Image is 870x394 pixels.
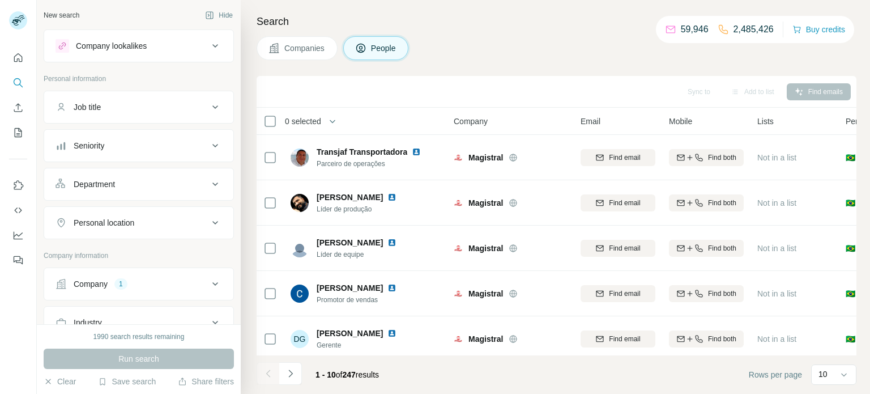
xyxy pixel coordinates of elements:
button: Use Surfe API [9,200,27,221]
span: [PERSON_NAME] [317,328,383,339]
button: Dashboard [9,225,27,245]
div: DG [291,330,309,348]
span: Find both [708,198,736,208]
button: Find both [669,285,744,302]
img: LinkedIn logo [412,147,421,156]
span: [PERSON_NAME] [317,282,383,294]
div: New search [44,10,79,20]
button: Find email [581,285,655,302]
span: Company [454,116,488,127]
button: Company lookalikes [44,32,233,60]
img: Logo of Magistral [454,289,463,298]
span: Magistral [468,243,503,254]
span: 🇧🇷 [846,243,855,254]
div: Seniority [74,140,104,151]
img: Logo of Magistral [454,198,463,207]
span: Not in a list [757,244,796,253]
span: Magistral [468,197,503,209]
span: Find email [609,289,640,299]
p: 59,946 [681,23,709,36]
p: Company information [44,251,234,261]
div: Job title [74,101,101,113]
span: Find both [708,289,736,299]
img: LinkedIn logo [387,329,396,338]
span: Find email [609,334,640,344]
button: Buy credits [792,22,845,37]
button: My lists [9,122,27,143]
span: 1 - 10 [315,370,336,379]
span: Find both [708,334,736,344]
img: Avatar [291,194,309,212]
button: Industry [44,309,233,336]
img: Logo of Magistral [454,153,463,162]
span: Companies [284,43,326,54]
button: Find both [669,331,744,348]
div: 1 [114,279,127,289]
span: Find email [609,243,640,253]
button: Enrich CSV [9,98,27,118]
div: Industry [74,317,102,328]
span: Magistral [468,288,503,299]
div: 1990 search results remaining [93,332,185,342]
span: Find both [708,152,736,163]
button: Seniority [44,132,233,159]
span: 🇧🇷 [846,288,855,299]
span: Transjaf Transportadora [317,147,407,156]
button: Feedback [9,250,27,270]
button: Save search [98,376,156,387]
button: Find email [581,149,655,166]
div: Personal location [74,217,134,228]
span: Promotor de vendas [317,295,410,305]
span: Find email [609,198,640,208]
div: Company lookalikes [76,40,147,52]
span: Not in a list [757,153,796,162]
button: Share filters [178,376,234,387]
button: Quick start [9,48,27,68]
span: 🇧🇷 [846,197,855,209]
button: Hide [197,7,241,24]
button: Company1 [44,270,233,298]
img: LinkedIn logo [387,283,396,293]
span: results [315,370,379,379]
span: Lists [757,116,774,127]
button: Navigate to next page [279,362,302,385]
img: Logo of Magistral [454,334,463,344]
span: Not in a list [757,198,796,207]
span: Rows per page [749,369,802,380]
span: Gerente [317,340,410,350]
img: LinkedIn logo [387,193,396,202]
img: Logo of Magistral [454,244,463,253]
span: of [336,370,343,379]
span: Magistral [468,333,503,345]
p: 2,485,426 [733,23,774,36]
span: People [371,43,397,54]
span: Not in a list [757,289,796,298]
button: Find email [581,331,655,348]
button: Department [44,171,233,198]
p: Personal information [44,74,234,84]
button: Find both [669,149,744,166]
button: Use Surfe on LinkedIn [9,175,27,196]
span: 0 selected [285,116,321,127]
button: Find both [669,194,744,211]
span: 🇧🇷 [846,152,855,163]
img: LinkedIn logo [387,238,396,247]
div: Department [74,179,115,190]
button: Job title [44,94,233,121]
span: Líder de equipe [317,249,410,260]
span: Líder de produção [317,204,410,214]
span: Email [581,116,600,127]
span: 🇧🇷 [846,333,855,345]
img: Avatar [291,285,309,303]
button: Search [9,73,27,93]
span: [PERSON_NAME] [317,237,383,248]
img: Avatar [291,239,309,257]
span: 247 [343,370,356,379]
button: Find email [581,194,655,211]
img: Avatar [291,149,309,167]
span: Magistral [468,152,503,163]
span: Not in a list [757,334,796,344]
h4: Search [257,14,856,29]
button: Clear [44,376,76,387]
span: Mobile [669,116,692,127]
